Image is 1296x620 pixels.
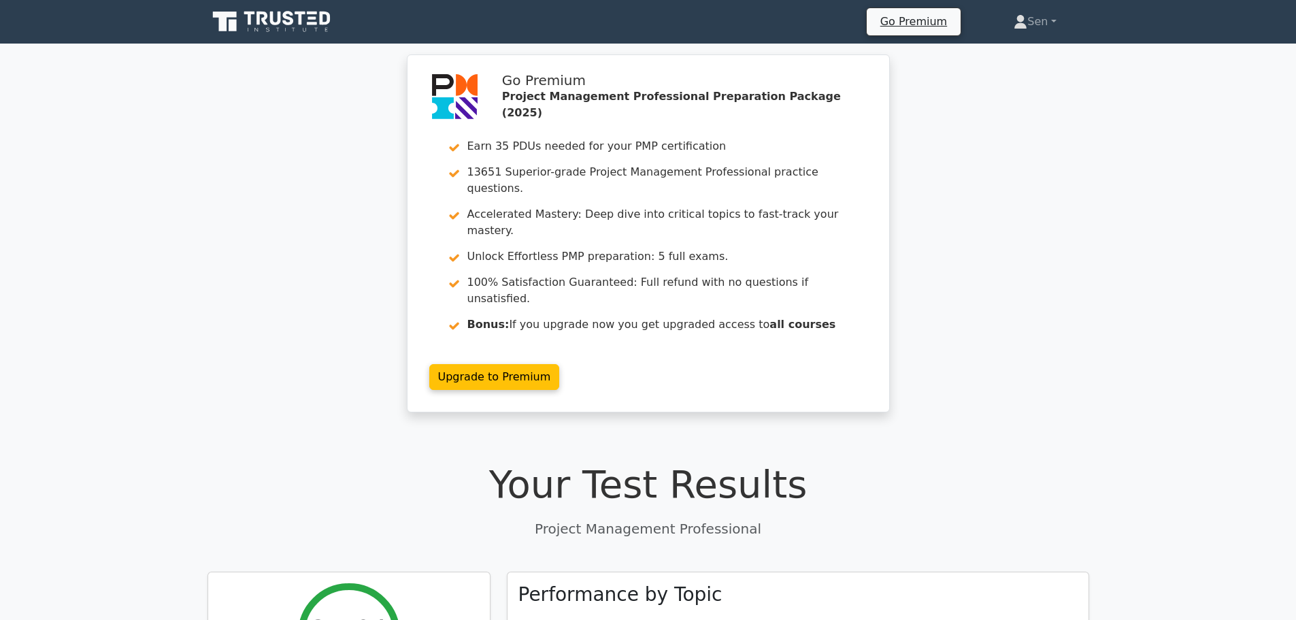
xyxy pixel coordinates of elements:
h1: Your Test Results [207,461,1089,507]
a: Go Premium [872,12,955,31]
a: Upgrade to Premium [429,364,560,390]
a: Sen [981,8,1089,35]
p: Project Management Professional [207,519,1089,539]
h3: Performance by Topic [518,583,722,606]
